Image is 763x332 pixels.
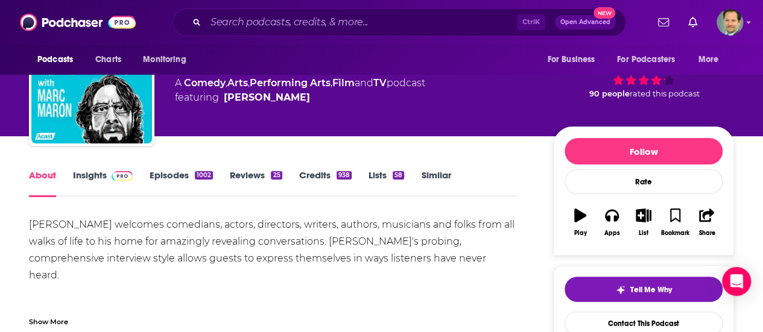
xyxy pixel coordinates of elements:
button: Play [565,201,596,244]
div: Open Intercom Messenger [722,267,751,296]
span: , [226,77,227,89]
a: Lists58 [369,169,404,197]
span: 90 people [589,89,630,98]
a: Arts [227,77,248,89]
div: A podcast [175,76,425,105]
div: Apps [604,230,620,237]
img: Podchaser - Follow, Share and Rate Podcasts [20,11,136,34]
a: Show notifications dropdown [683,12,702,33]
a: Performing Arts [250,77,331,89]
a: Comedy [184,77,226,89]
img: Podchaser Pro [112,171,133,181]
div: 1002 [195,171,213,180]
button: List [628,201,659,244]
span: More [698,51,719,68]
div: List [639,230,648,237]
a: About [29,169,56,197]
img: User Profile [717,9,743,36]
div: Play [574,230,587,237]
button: Show profile menu [717,9,743,36]
button: Apps [596,201,627,244]
span: , [248,77,250,89]
span: Podcasts [37,51,73,68]
img: WTF with Marc Maron Podcast [31,23,152,143]
span: Monitoring [143,51,186,68]
span: , [331,77,332,89]
button: Open AdvancedNew [555,15,616,30]
a: Similar [421,169,451,197]
button: open menu [609,48,692,71]
span: For Podcasters [617,51,675,68]
span: For Business [547,51,595,68]
span: Ctrl K [517,14,545,30]
a: Reviews25 [230,169,282,197]
a: TV [373,77,387,89]
span: Tell Me Why [630,285,672,295]
span: and [355,77,373,89]
div: 938 [337,171,352,180]
button: Bookmark [659,201,691,244]
span: Charts [95,51,121,68]
a: Charts [87,48,128,71]
button: open menu [539,48,610,71]
img: tell me why sparkle [616,285,625,295]
div: Share [698,230,715,237]
div: 58 [393,171,404,180]
button: tell me why sparkleTell Me Why [565,277,723,302]
button: open menu [135,48,201,71]
a: Episodes1002 [150,169,213,197]
div: Bookmark [661,230,689,237]
a: InsightsPodchaser Pro [73,169,133,197]
a: Marc Maron [224,90,310,105]
div: Search podcasts, credits, & more... [173,8,626,36]
input: Search podcasts, credits, & more... [206,13,517,32]
span: rated this podcast [630,89,700,98]
button: open menu [29,48,89,71]
a: Show notifications dropdown [653,12,674,33]
button: Follow [565,138,723,164]
a: Film [332,77,355,89]
button: Share [691,201,723,244]
span: featuring [175,90,425,105]
span: Open Advanced [560,19,610,25]
a: Credits938 [299,169,352,197]
span: Logged in as dean11209 [717,9,743,36]
div: Rate [565,169,723,194]
div: 25 [271,171,282,180]
span: New [594,7,615,19]
button: open menu [690,48,734,71]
